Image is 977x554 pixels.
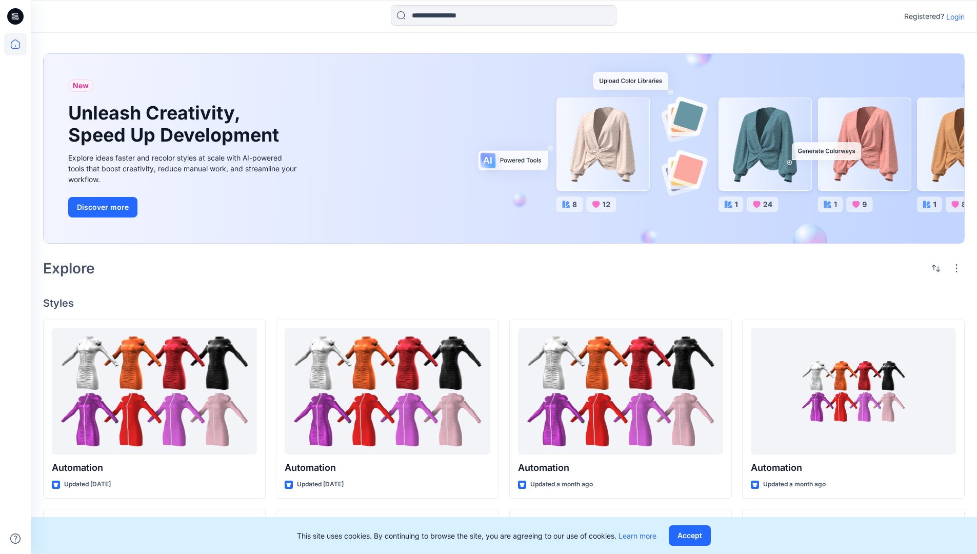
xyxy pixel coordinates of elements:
span: New [73,80,89,92]
p: Updated a month ago [530,479,593,490]
h2: Explore [43,260,95,276]
button: Discover more [68,197,137,217]
a: Learn more [619,531,656,540]
p: Automation [52,461,257,475]
p: Automation [751,461,956,475]
div: Explore ideas faster and recolor styles at scale with AI-powered tools that boost creativity, red... [68,152,299,185]
p: Updated [DATE] [64,479,111,490]
a: Automation [518,328,723,455]
h1: Unleash Creativity, Speed Up Development [68,102,284,146]
p: Login [946,11,965,22]
p: Registered? [904,10,944,23]
button: Accept [669,525,711,546]
h4: Styles [43,297,965,309]
p: Automation [285,461,490,475]
a: Automation [751,328,956,455]
p: Updated [DATE] [297,479,344,490]
a: Discover more [68,197,299,217]
p: Updated a month ago [763,479,826,490]
a: Automation [52,328,257,455]
p: Automation [518,461,723,475]
p: This site uses cookies. By continuing to browse the site, you are agreeing to our use of cookies. [297,530,656,541]
a: Automation [285,328,490,455]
